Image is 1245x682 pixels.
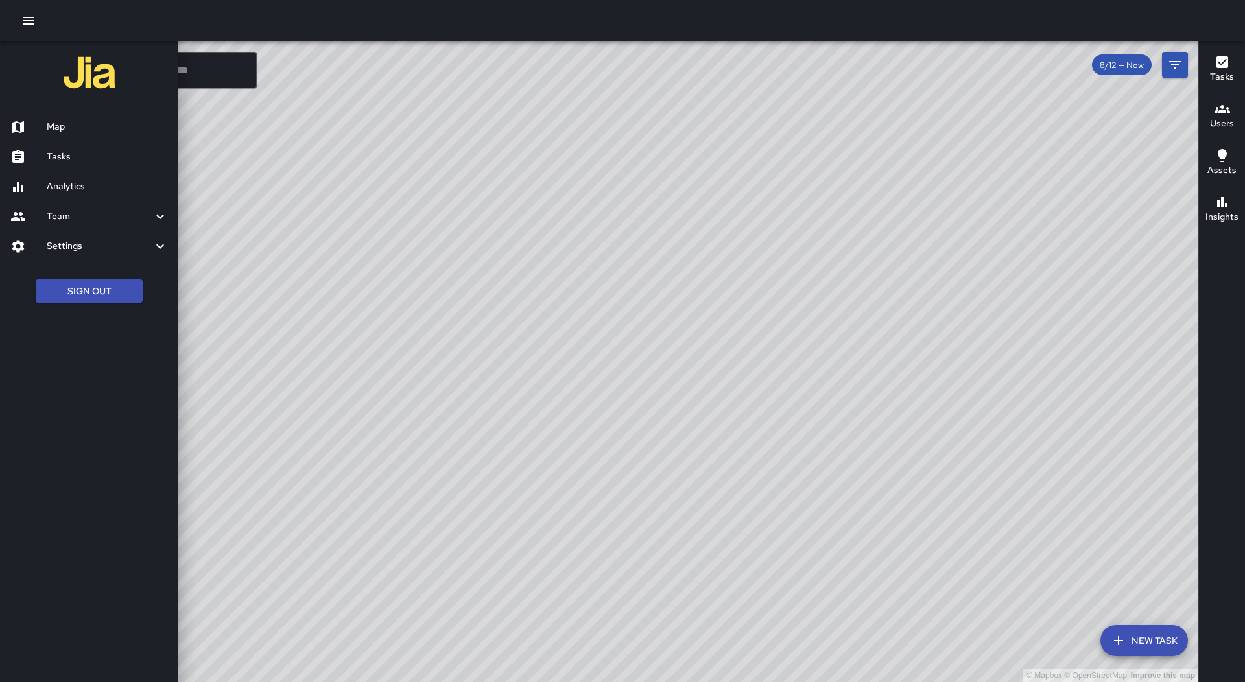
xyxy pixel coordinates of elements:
h6: Map [47,120,168,134]
h6: Insights [1205,210,1239,224]
h6: Tasks [47,150,168,164]
h6: Analytics [47,180,168,194]
button: New Task [1100,625,1188,656]
img: jia-logo [64,47,115,99]
h6: Settings [47,239,152,253]
h6: Users [1210,117,1234,131]
h6: Team [47,209,152,224]
button: Sign Out [36,279,143,303]
h6: Tasks [1210,70,1234,84]
h6: Assets [1207,163,1237,178]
